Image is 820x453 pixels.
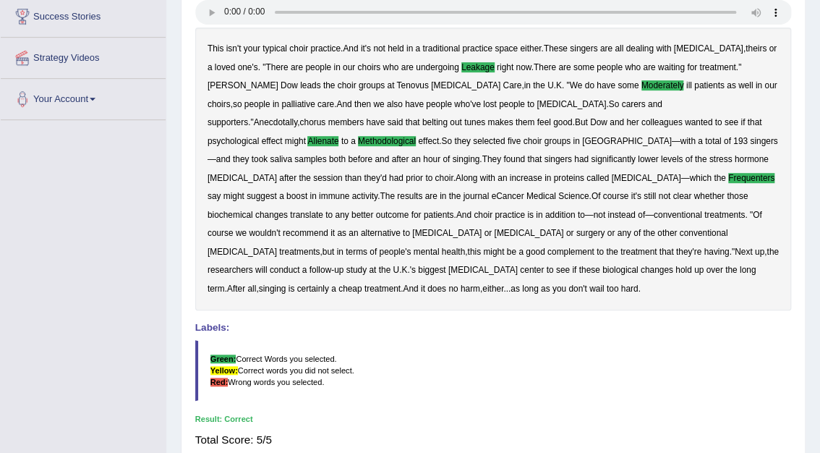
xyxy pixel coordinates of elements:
b: biochemical [208,210,253,220]
b: to [325,210,333,220]
b: researchers [208,265,253,275]
b: Next [735,247,752,257]
b: instead [607,210,635,220]
b: better [351,210,373,220]
b: also [387,99,403,109]
b: practice [495,210,525,220]
b: ill [686,80,692,90]
b: a [518,247,524,257]
b: [MEDICAL_DATA] [412,228,482,238]
b: conventional [654,210,702,220]
b: Anecdotally [254,117,298,127]
b: the [714,173,726,183]
b: which [689,173,711,183]
b: these [578,265,599,275]
b: treatment [620,247,657,257]
b: are [558,62,571,72]
b: course [208,228,234,238]
b: it's [361,43,371,54]
b: to [714,117,722,127]
b: Medical [526,191,556,201]
b: moderately [641,80,684,90]
b: [MEDICAL_DATA] [537,99,606,109]
b: are [643,62,655,72]
b: than [345,173,362,183]
b: of [685,154,692,164]
b: people [426,99,452,109]
b: alternative [361,228,401,238]
b: that [527,154,542,164]
b: lost [483,99,497,109]
b: held [388,43,403,54]
b: in [544,173,551,183]
b: So [609,99,620,109]
b: are [424,191,437,201]
b: leakage [461,62,495,72]
b: undergoing [416,62,459,72]
b: addition [545,210,576,220]
b: a [351,136,356,146]
b: who've [454,99,481,109]
b: who [383,62,398,72]
b: health [442,247,465,257]
b: prior [406,173,423,183]
b: took [252,154,268,164]
b: that [747,117,761,127]
b: and [375,154,389,164]
b: are [600,43,612,54]
b: leads [300,80,320,90]
b: clear [672,191,691,201]
b: the [695,154,707,164]
b: effect [418,136,439,146]
b: them [516,117,534,127]
b: or [607,228,615,238]
b: other [657,228,677,238]
b: carers [621,99,645,109]
a: Strategy Videos [1,38,166,74]
b: not [593,210,605,220]
b: they [454,136,470,146]
b: good [526,247,544,257]
b: conventional [679,228,727,238]
b: we [236,228,247,238]
b: a [698,136,703,146]
b: supporters [208,117,248,127]
b: tunes [464,117,485,127]
b: in [536,210,542,220]
div: . . , . " . ." , . . " , . . ." , . . — — . . — . . . — — . " , , ." , - . . . , . , ... . [195,27,792,310]
b: groups [359,80,385,90]
b: So [441,136,452,146]
b: some [573,62,594,72]
b: U [393,265,399,275]
b: having [704,247,729,257]
b: people [305,62,331,72]
b: they'd [364,173,386,183]
b: at [369,265,376,275]
b: dealing [625,43,653,54]
b: The [380,191,395,201]
b: at [387,80,394,90]
b: center [520,265,544,275]
b: course [602,191,628,201]
b: with [656,43,671,54]
b: patients [694,80,725,90]
b: they [233,154,249,164]
b: as [337,228,346,238]
b: loved [215,62,235,72]
b: choir [338,80,356,90]
b: practice [462,43,492,54]
b: in [406,43,413,54]
b: five [508,136,521,146]
b: practice [310,43,341,54]
b: surgery [576,228,605,238]
b: changes [255,210,288,220]
b: K [556,80,562,90]
b: [MEDICAL_DATA] [431,80,500,90]
b: Dow [281,80,298,90]
b: to [597,247,604,257]
b: in [337,247,343,257]
b: alienate [307,136,338,146]
b: total [705,136,721,146]
b: that [659,247,674,257]
b: people [244,99,270,109]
